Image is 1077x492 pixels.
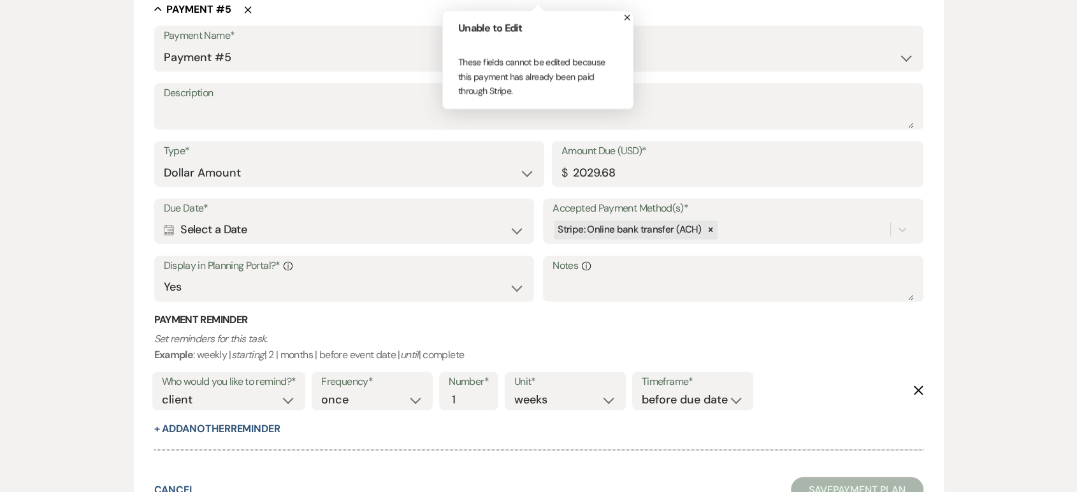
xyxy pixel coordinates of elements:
label: Due Date* [164,199,524,218]
label: Display in Planning Portal?* [164,257,524,275]
span: Stripe: Online bank transfer (ACH) [558,223,701,236]
label: Amount Due (USD)* [561,142,914,161]
h6: Unable to Edit [458,21,618,35]
p: These fields cannot be edited because this payment has already been paid through Stripe. [458,55,618,98]
button: Payment #5 [154,3,231,15]
label: Type* [164,142,535,161]
i: Set reminders for this task. [154,332,268,345]
label: Payment Status* [556,27,914,45]
label: Timeframe* [642,373,744,391]
label: Accepted Payment Method(s)* [553,199,913,218]
label: Who would you like to remind?* [162,373,296,391]
label: Number* [449,373,489,391]
h3: Payment Reminder [154,313,923,327]
label: Unit* [514,373,616,391]
label: Payment Name* [164,27,522,45]
label: Frequency* [321,373,423,391]
i: starting [231,348,264,361]
p: : weekly | | 2 | months | before event date | | complete [154,331,923,363]
h5: Payment # 5 [166,3,231,17]
div: Select a Date [164,217,524,242]
i: until [400,348,419,361]
div: $ [561,164,567,182]
label: Notes [553,257,913,275]
b: Example [154,348,194,361]
button: + AddAnotherReminder [154,424,280,434]
label: Description [164,84,914,103]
